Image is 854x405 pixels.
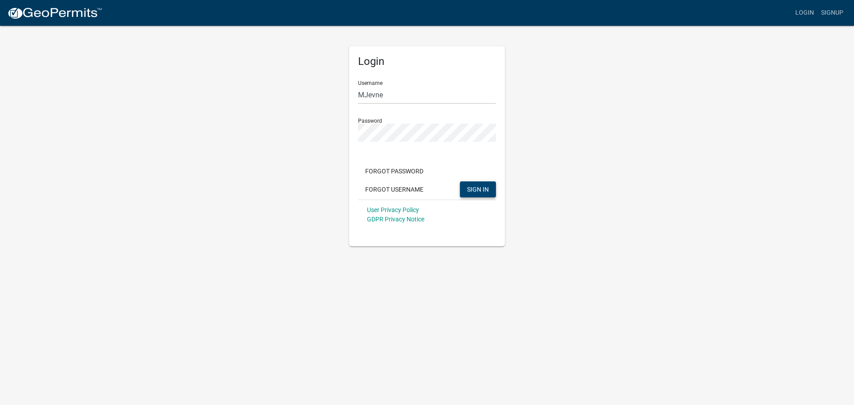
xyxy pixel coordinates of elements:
[358,163,431,179] button: Forgot Password
[358,55,496,68] h5: Login
[792,4,818,21] a: Login
[367,216,424,223] a: GDPR Privacy Notice
[467,185,489,192] span: SIGN IN
[367,206,419,213] a: User Privacy Policy
[460,181,496,197] button: SIGN IN
[818,4,847,21] a: Signup
[358,181,431,197] button: Forgot Username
